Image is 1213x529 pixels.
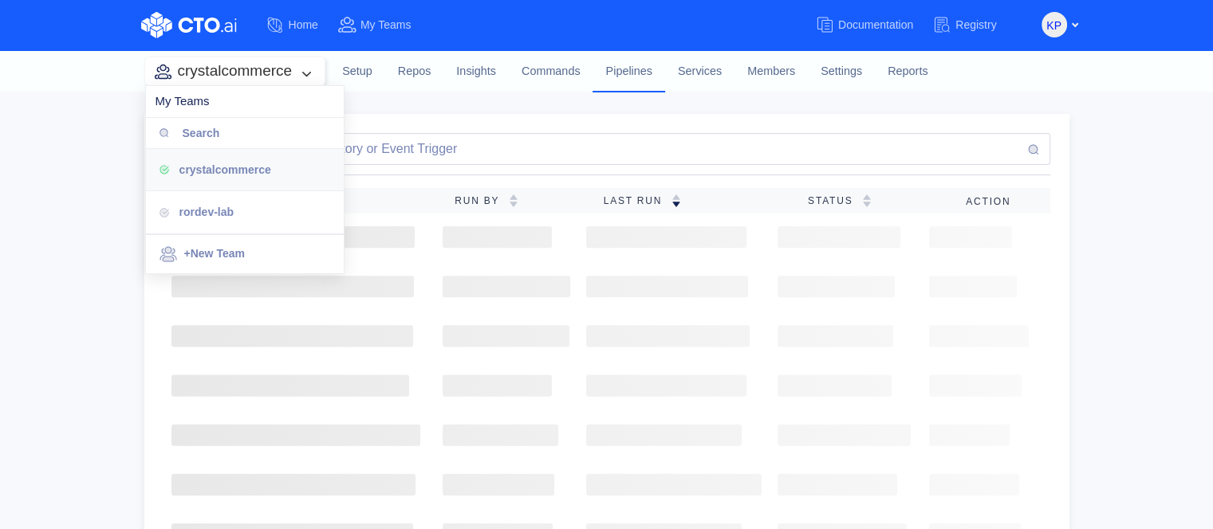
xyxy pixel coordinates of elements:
[862,194,872,207] img: sorting-empty.svg
[953,188,1050,214] th: Action
[808,195,862,206] span: Status
[734,50,808,93] a: Members
[509,194,518,207] img: sorting-empty.svg
[146,86,344,118] div: My Teams
[251,139,457,159] div: Filter by repository or Event Trigger
[141,12,237,38] img: CTO.ai Logo
[455,195,509,206] span: Run By
[932,10,1015,40] a: Registry
[665,50,734,93] a: Services
[329,50,385,93] a: Setup
[443,50,509,93] a: Insights
[838,18,913,31] span: Documentation
[1046,13,1061,38] span: KP
[955,18,996,31] span: Registry
[360,18,412,31] span: My Teams
[184,247,245,260] span: +New Team
[266,10,337,40] a: Home
[179,206,234,218] span: rordev-lab
[1042,12,1067,37] button: KP
[815,10,932,40] a: Documentation
[875,50,940,93] a: Reports
[179,163,271,176] span: crystalcommerce
[604,195,672,206] span: Last Run
[808,50,875,93] a: Settings
[509,50,593,93] a: Commands
[385,50,444,93] a: Repos
[145,57,325,85] button: crystalcommerce
[593,50,664,92] a: Pipelines
[337,10,431,40] a: My Teams
[183,118,334,148] input: Search
[289,18,318,31] span: Home
[671,194,681,207] img: sorting-down.svg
